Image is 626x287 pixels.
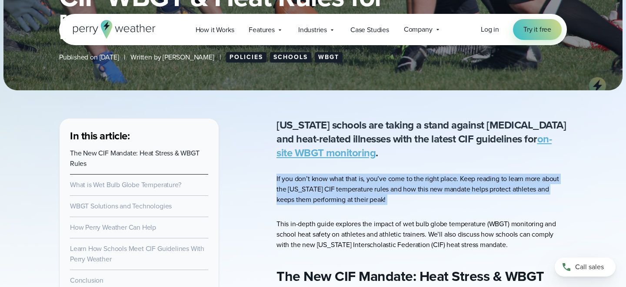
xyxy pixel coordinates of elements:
span: Try it free [523,24,551,35]
a: The New CIF Mandate: Heat Stress & WBGT Rules [70,148,200,168]
a: Try it free [513,19,562,40]
p: This in-depth guide explores the impact of wet bulb globe temperature (WBGT) monitoring and schoo... [276,219,567,250]
span: | [220,52,221,63]
a: Policies [226,52,266,63]
p: If you don’t know what that is, you’ve come to the right place. Keep reading to learn more about ... [276,174,567,205]
span: Features [249,25,275,35]
a: Schools [270,52,311,63]
a: Log in [481,24,499,35]
span: Call sales [575,262,604,272]
a: on-site WBGT monitoring [276,131,552,161]
a: Conclusion [70,275,103,285]
span: Published on [DATE] [59,52,119,63]
span: Case Studies [350,25,389,35]
a: Case Studies [343,21,396,39]
a: Call sales [555,257,616,277]
a: Learn How Schools Meet CIF Guidelines With Perry Weather [70,244,204,264]
span: Log in [481,24,499,34]
a: WBGT [315,52,343,63]
a: How Perry Weather Can Help [70,222,156,232]
p: [US_STATE] schools are taking a stand against [MEDICAL_DATA] and heat-related illnesses with the ... [276,118,567,160]
a: WBGT Solutions and Technologies [70,201,172,211]
a: How it Works [188,21,242,39]
span: Company [404,24,433,35]
h3: In this article: [70,129,208,143]
a: What is Wet Bulb Globe Temperature? [70,180,181,190]
span: | [124,52,125,63]
span: How it Works [196,25,234,35]
span: Written by [PERSON_NAME] [130,52,214,63]
span: Industries [298,25,327,35]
